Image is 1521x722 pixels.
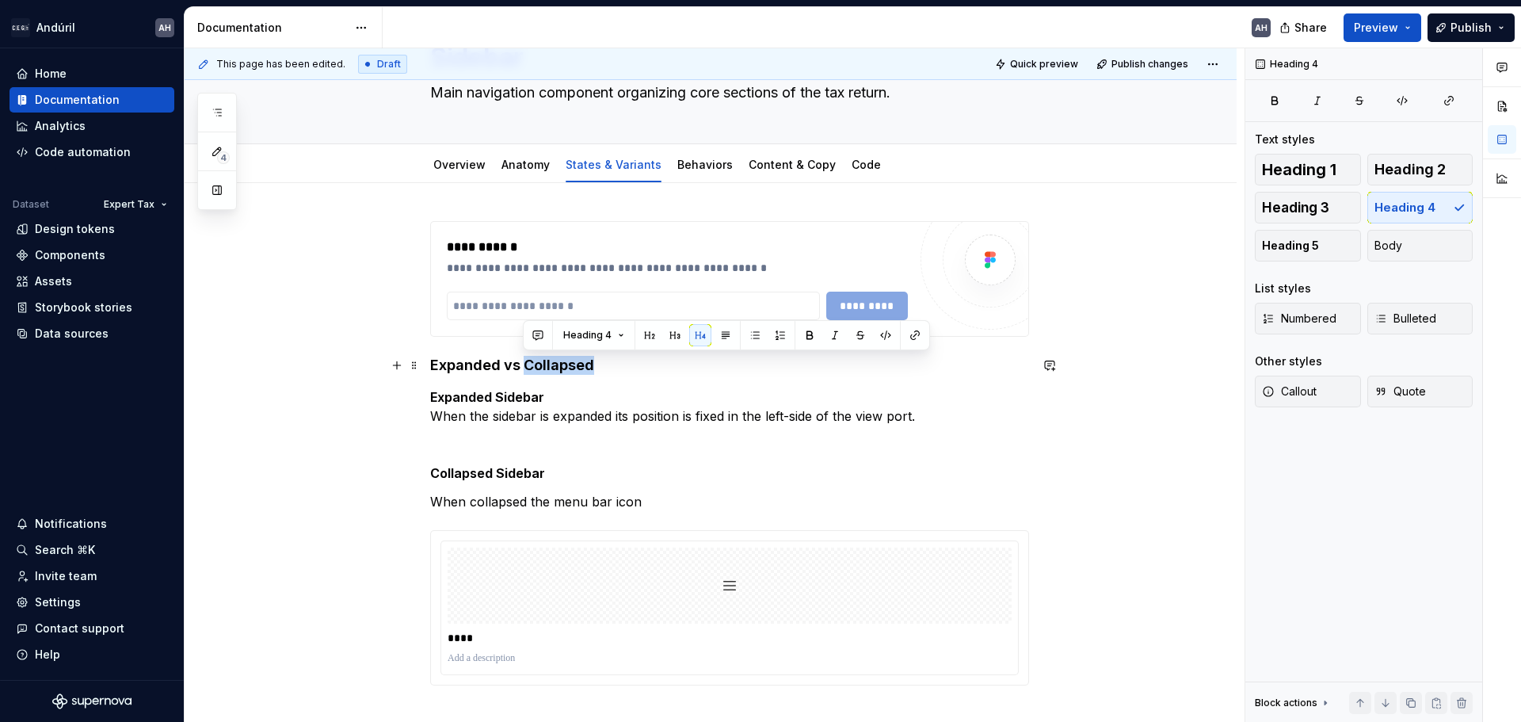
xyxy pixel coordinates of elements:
[852,158,881,171] a: Code
[35,568,97,584] div: Invite team
[35,300,132,315] div: Storybook stories
[1255,154,1361,185] button: Heading 1
[1344,13,1421,42] button: Preview
[742,147,842,181] div: Content & Copy
[559,147,668,181] div: States & Variants
[35,542,95,558] div: Search ⌘K
[3,10,181,44] button: AndúrilAH
[749,158,836,171] a: Content & Copy
[35,647,60,663] div: Help
[158,21,171,34] div: AH
[1255,21,1267,34] div: AH
[10,321,174,346] a: Data sources
[35,621,124,636] div: Contact support
[1255,281,1311,296] div: List styles
[1255,353,1322,369] div: Other styles
[52,693,132,709] svg: Supernova Logo
[1367,376,1473,407] button: Quote
[35,221,115,237] div: Design tokens
[433,158,486,171] a: Overview
[1255,230,1361,262] button: Heading 5
[671,147,739,181] div: Behaviors
[35,326,109,342] div: Data sources
[1262,200,1329,216] span: Heading 3
[197,20,347,36] div: Documentation
[10,511,174,537] button: Notifications
[990,53,1085,75] button: Quick preview
[97,193,174,216] button: Expert Tax
[35,118,86,134] div: Analytics
[1111,58,1188,71] span: Publish changes
[1374,162,1446,178] span: Heading 2
[430,465,545,481] strong: Collapsed Sidebar
[1294,20,1327,36] span: Share
[430,389,544,405] strong: Expanded Sidebar
[1271,13,1337,42] button: Share
[35,516,107,532] div: Notifications
[1450,20,1492,36] span: Publish
[1374,238,1402,254] span: Body
[1428,13,1515,42] button: Publish
[10,295,174,320] a: Storybook stories
[13,198,49,211] div: Dataset
[35,247,105,263] div: Components
[566,158,661,171] a: States & Variants
[1262,238,1319,254] span: Heading 5
[35,66,67,82] div: Home
[1010,58,1078,71] span: Quick preview
[1262,311,1336,327] span: Numbered
[427,147,492,181] div: Overview
[1255,303,1361,334] button: Numbered
[1374,311,1436,327] span: Bulleted
[1367,154,1473,185] button: Heading 2
[10,616,174,641] button: Contact support
[1262,162,1336,178] span: Heading 1
[377,58,401,71] span: Draft
[495,147,556,181] div: Anatomy
[1255,192,1361,223] button: Heading 3
[10,113,174,139] a: Analytics
[427,80,1026,105] textarea: Main navigation component organizing core sections of the tax return.
[1367,303,1473,334] button: Bulleted
[430,492,1029,511] p: When collapsed the menu bar icon
[1255,692,1332,714] div: Block actions
[1374,384,1426,399] span: Quote
[35,144,131,160] div: Code automation
[1092,53,1195,75] button: Publish changes
[10,216,174,242] a: Design tokens
[10,269,174,294] a: Assets
[10,139,174,165] a: Code automation
[35,92,120,108] div: Documentation
[35,594,81,610] div: Settings
[1262,384,1317,399] span: Callout
[1255,697,1317,709] div: Block actions
[1255,132,1315,147] div: Text styles
[36,20,75,36] div: Andúril
[845,147,887,181] div: Code
[217,151,230,164] span: 4
[10,87,174,113] a: Documentation
[10,590,174,615] a: Settings
[10,563,174,589] a: Invite team
[10,61,174,86] a: Home
[1367,230,1473,262] button: Body
[430,356,1029,375] h4: Expanded vs Collapsed
[430,388,1029,426] p: When the sidebar is expanded its position is fixed in the left-side of the view port.
[11,18,30,37] img: 572984b3-56a8-419d-98bc-7b186c70b928.png
[216,58,345,71] span: This page has been edited.
[1354,20,1398,36] span: Preview
[501,158,550,171] a: Anatomy
[35,273,72,289] div: Assets
[10,537,174,563] button: Search ⌘K
[10,243,174,268] a: Components
[104,198,154,211] span: Expert Tax
[1255,376,1361,407] button: Callout
[677,158,733,171] a: Behaviors
[10,642,174,667] button: Help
